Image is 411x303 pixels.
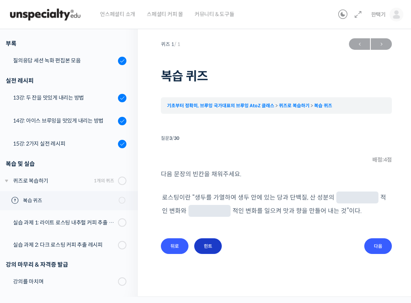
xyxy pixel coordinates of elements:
div: 복습 및 실습 [6,159,126,169]
div: 실습 과제 2: 다크 로스팅 커피 추출 레시피 [13,241,116,249]
a: ←이전 [349,38,370,50]
div: 14강: 아이스 브루잉을 맛있게 내리는 방법 [13,116,116,125]
span: 3 [169,135,172,141]
span: 다음 문장의 빈칸을 채워주세요. [161,170,242,178]
span: 홈 [24,251,29,257]
div: 질문 / [161,133,392,143]
span: 배점: 점 [372,155,392,165]
span: 대화 [70,251,79,257]
div: 강의를 마치며 [13,277,116,286]
span: 설정 [118,251,128,257]
div: 13강: 두 잔을 맛있게 내리는 방법 [13,93,116,102]
a: 기초부터 정확히, 브루잉 국가대표의 브루잉 AtoZ 클래스 [167,103,274,108]
span: 복습 퀴즈 [23,197,114,205]
div: 15강: 2가지 실전 레시피 [13,139,116,148]
div: 강의 마무리 & 자격증 발급 [6,259,126,270]
a: 복습 퀴즈 [314,103,332,108]
div: 실습 과제 1: 라이트 로스팅 내추럴 커피 추출 레시피 [13,218,116,227]
span: → [371,39,392,49]
p: 생두를 가열하여 생두 안에 있는 당과 단백질, 산 성분의 적인 변화와 적인 변화를 일으켜 맛과 향을 만들어 내는 것”이다. [162,191,391,218]
span: 30 [174,135,179,141]
span: ← [349,39,370,49]
div: 1개의 퀴즈 [94,177,114,184]
span: 한택기 [371,11,386,18]
div: 실전 레시피 [6,75,126,86]
input: 다음 [364,238,392,254]
h1: 복습 퀴즈 [161,69,392,84]
input: 힌트 [194,238,222,254]
div: 퀴즈로 복습하기 [13,177,92,185]
a: 대화 [51,239,99,259]
span: / 1 [174,41,180,47]
span: 4 [384,156,387,163]
a: 다음→ [371,38,392,50]
div: 부록 [6,38,126,49]
a: 홈 [2,239,51,259]
a: 설정 [99,239,147,259]
input: 뒤로 [161,238,188,254]
div: 질의응답 세션 녹화 편집본 모음 [13,56,116,65]
span: 로스팅이란 “ [162,193,195,201]
a: 퀴즈로 복습하기 [279,103,309,108]
span: 퀴즈 1 [161,42,180,47]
